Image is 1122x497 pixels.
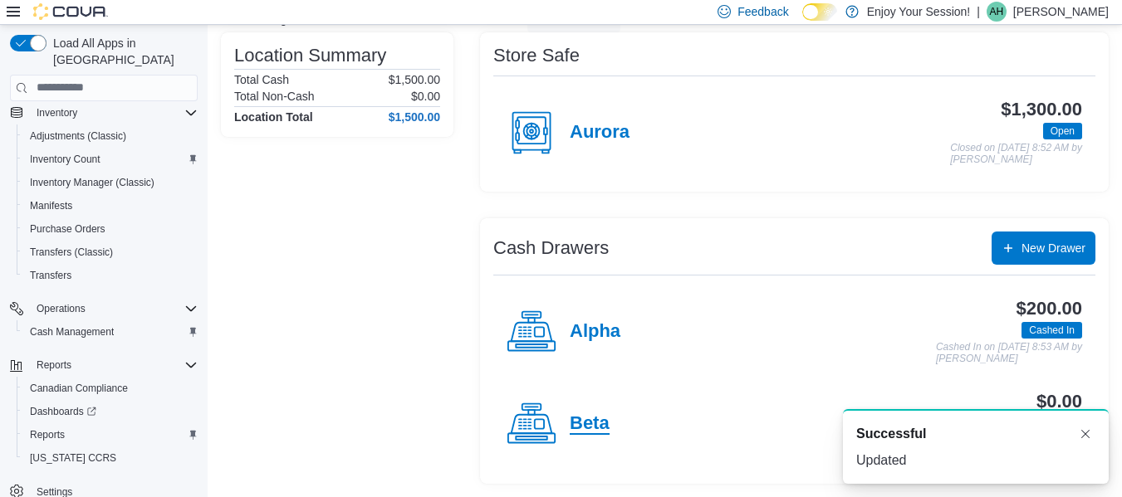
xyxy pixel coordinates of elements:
[23,219,198,239] span: Purchase Orders
[23,402,103,421] a: Dashboards
[493,238,609,258] h3: Cash Drawers
[389,110,440,124] h4: $1,500.00
[3,101,204,124] button: Inventory
[30,299,198,319] span: Operations
[17,400,204,423] a: Dashboards
[23,322,120,342] a: Cash Management
[30,103,198,123] span: Inventory
[1036,392,1082,412] h3: $0.00
[30,103,84,123] button: Inventory
[950,143,1082,165] p: Closed on [DATE] 8:52 AM by [PERSON_NAME]
[30,451,116,465] span: [US_STATE] CCRS
[30,405,96,418] span: Dashboards
[987,2,1007,22] div: April Hale
[234,90,315,103] h6: Total Non-Cash
[30,129,126,143] span: Adjustments (Classic)
[23,425,71,445] a: Reports
[234,110,313,124] h4: Location Total
[23,425,198,445] span: Reports
[17,264,204,287] button: Transfers
[977,2,980,22] p: |
[1022,240,1085,256] span: New Drawer
[856,424,926,444] span: Successful
[1043,123,1082,139] span: Open
[23,242,198,262] span: Transfers (Classic)
[17,217,204,241] button: Purchase Orders
[17,423,204,446] button: Reports
[990,2,1004,22] span: AH
[23,242,120,262] a: Transfers (Classic)
[1022,322,1082,339] span: Cashed In
[17,124,204,148] button: Adjustments (Classic)
[493,46,580,66] h3: Store Safe
[23,196,198,216] span: Manifests
[30,428,65,441] span: Reports
[23,126,133,146] a: Adjustments (Classic)
[1013,2,1109,22] p: [PERSON_NAME]
[234,46,386,66] h3: Location Summary
[17,194,204,217] button: Manifests
[23,378,135,398] a: Canadian Compliance
[867,2,971,22] p: Enjoy Your Session!
[30,153,100,166] span: Inventory Count
[17,320,204,344] button: Cash Management
[30,199,72,212] span: Manifests
[23,448,123,468] a: [US_STATE] CCRS
[802,21,803,22] span: Dark Mode
[992,231,1095,265] button: New Drawer
[802,3,837,21] input: Dark Mode
[23,149,198,169] span: Inventory Count
[30,176,154,189] span: Inventory Manager (Classic)
[17,171,204,194] button: Inventory Manager (Classic)
[23,448,198,468] span: Washington CCRS
[37,358,71,372] span: Reports
[936,342,1082,364] p: Cashed In on [DATE] 8:53 AM by [PERSON_NAME]
[3,297,204,320] button: Operations
[23,219,112,239] a: Purchase Orders
[30,355,198,375] span: Reports
[23,173,198,192] span: Inventory Manager (Classic)
[17,148,204,171] button: Inventory Count
[23,322,198,342] span: Cash Management
[234,73,289,86] h6: Total Cash
[30,222,105,236] span: Purchase Orders
[30,269,71,282] span: Transfers
[37,302,86,315] span: Operations
[570,122,630,144] h4: Aurora
[30,325,114,339] span: Cash Management
[23,266,198,285] span: Transfers
[1029,323,1075,338] span: Cashed In
[23,149,107,169] a: Inventory Count
[17,377,204,400] button: Canadian Compliance
[570,413,610,435] h4: Beta
[570,321,620,343] h4: Alpha
[17,241,204,264] button: Transfers (Classic)
[37,106,77,119] span: Inventory
[1075,424,1095,444] button: Dismiss toast
[30,382,128,395] span: Canadian Compliance
[30,355,78,375] button: Reports
[1017,299,1082,319] h3: $200.00
[30,246,113,259] span: Transfers (Classic)
[23,378,198,398] span: Canadian Compliance
[23,126,198,146] span: Adjustments (Classic)
[33,3,108,20] img: Cova
[17,446,204,470] button: [US_STATE] CCRS
[737,3,788,20] span: Feedback
[856,424,1095,444] div: Notification
[1001,100,1082,119] h3: $1,300.00
[23,196,79,216] a: Manifests
[856,451,1095,470] div: Updated
[23,266,78,285] a: Transfers
[23,173,161,192] a: Inventory Manager (Classic)
[411,90,440,103] p: $0.00
[389,73,440,86] p: $1,500.00
[23,402,198,421] span: Dashboards
[3,353,204,377] button: Reports
[30,299,92,319] button: Operations
[1051,124,1075,139] span: Open
[47,35,198,68] span: Load All Apps in [GEOGRAPHIC_DATA]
